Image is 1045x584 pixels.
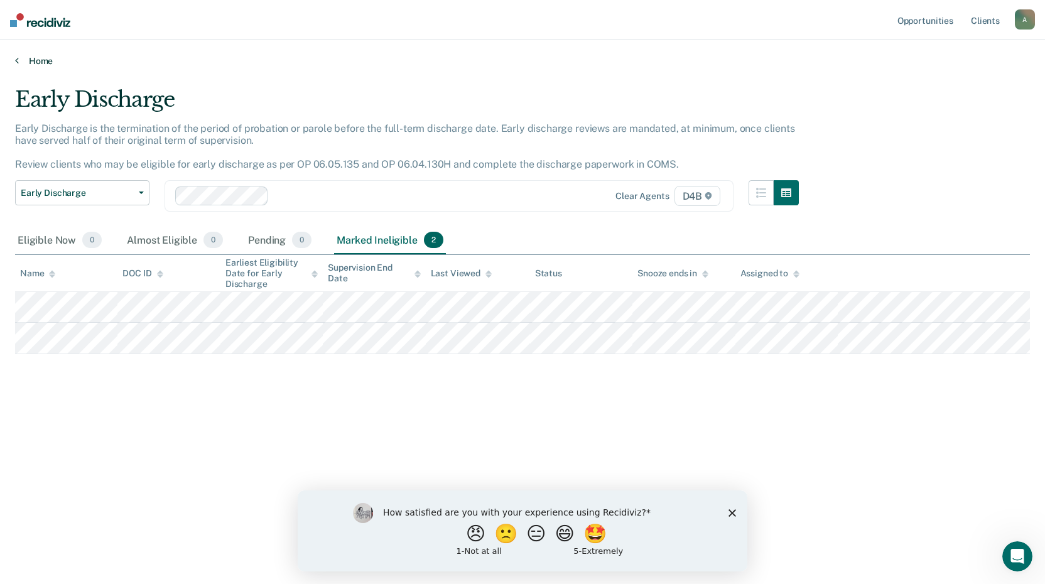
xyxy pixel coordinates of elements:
[203,232,223,248] span: 0
[1015,9,1035,30] button: A
[1002,541,1032,571] iframe: Intercom live chat
[674,186,720,206] span: D4B
[15,227,104,254] div: Eligible Now0
[21,188,134,198] span: Early Discharge
[246,227,314,254] div: Pending0
[637,268,708,279] div: Snooze ends in
[10,13,70,27] img: Recidiviz
[225,257,318,289] div: Earliest Eligibility Date for Early Discharge
[82,232,102,248] span: 0
[431,268,492,279] div: Last Viewed
[15,55,1030,67] a: Home
[298,490,747,571] iframe: Survey by Kim from Recidiviz
[328,262,420,284] div: Supervision End Date
[122,268,163,279] div: DOC ID
[424,232,443,248] span: 2
[535,268,562,279] div: Status
[15,122,795,171] p: Early Discharge is the termination of the period of probation or parole before the full-term disc...
[20,268,55,279] div: Name
[334,227,446,254] div: Marked Ineligible2
[124,227,225,254] div: Almost Eligible0
[740,268,799,279] div: Assigned to
[15,180,149,205] button: Early Discharge
[15,87,799,122] div: Early Discharge
[292,232,311,248] span: 0
[615,191,669,202] div: Clear agents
